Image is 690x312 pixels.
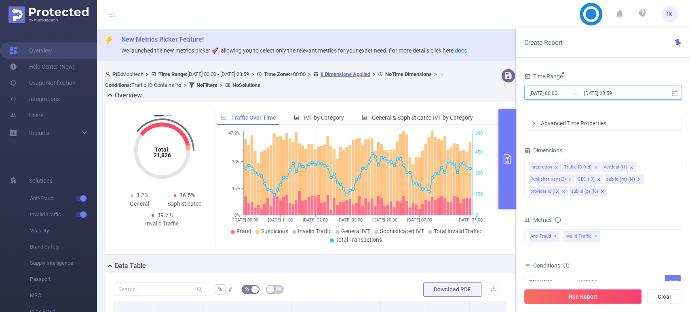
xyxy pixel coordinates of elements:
[105,36,113,44] i: icon: thunderbolt
[524,39,563,46] span: Create Report
[583,88,649,99] input: End date
[29,130,49,136] span: Reports
[105,82,131,88] b: Conditions :
[268,217,293,223] tspan: [DATE] 11:00
[563,231,600,242] span: Invalid Traffic
[117,200,162,208] div: General
[30,223,97,239] span: Visibility
[121,47,467,54] span: We launched the new metrics picker 🚀, allowing you to select only the relevant metrics for your e...
[570,186,607,196] li: sub id (p) (l6)
[139,219,185,228] div: Invalid Traffic
[136,192,148,198] span: 3.2%
[228,131,240,136] tspan: 47.2%
[530,186,559,197] div: provider id (l5)
[232,186,240,191] tspan: 15%
[578,174,595,185] div: GEO (l3)
[529,275,558,289] div: Integration
[554,232,557,241] span: ✕
[105,71,447,88] span: Mobitech [DATE] 00:00 - [DATE] 23:59 +00:00
[10,91,60,107] a: Integrations
[380,228,424,234] span: Sophisticated IVT
[221,115,227,120] i: icon: line-chart
[637,177,641,182] i: icon: close
[306,71,313,77] span: >
[233,217,258,223] tspan: [DATE] 00:00
[165,115,172,116] button: 2
[524,73,563,80] span: Time Range
[602,162,636,172] li: Vertical (l1)
[228,286,232,293] span: #
[576,174,603,184] li: GEO (l3)
[10,59,75,75] a: Help Center (New)
[554,165,558,170] i: icon: close
[294,115,300,120] i: icon: bar-chart
[121,36,204,43] span: New Metrics Picker Feature!
[10,42,52,59] a: Overview
[385,71,432,77] b: No Time Dimensions
[455,47,467,54] a: docs
[667,6,672,22] span: IK
[629,165,633,170] i: icon: close
[217,82,225,88] span: >
[563,263,569,268] i: icon: info-circle
[594,232,597,241] span: ✕
[30,207,97,223] span: Invalid Traffic
[434,228,481,234] span: Total Invalid Traffic
[298,228,331,234] span: Invalid Traffic
[234,213,240,218] tspan: 0%
[158,71,188,77] b: Time Range:
[372,217,397,223] tspan: [DATE] 20:00
[30,271,97,287] span: Passport
[336,236,382,243] span: Total Transactions
[594,165,598,170] i: icon: close
[338,217,363,223] tspan: [DATE] 09:00
[112,71,122,77] b: PID:
[475,192,483,197] tspan: 150
[561,190,566,194] i: icon: close
[218,286,222,293] span: %
[530,162,552,173] div: Integration
[304,114,344,121] span: IVT by Category
[475,150,483,155] tspan: 450
[603,162,627,173] div: Vertical (l1)
[154,115,164,116] button: 1
[105,72,112,77] i: icon: user
[475,131,483,136] tspan: 600
[555,217,561,223] i: icon: info-circle
[533,262,569,269] span: Conditions
[571,186,598,197] div: sub id (p) (l6)
[603,280,608,285] i: icon: down
[665,275,681,289] button: Add
[524,217,552,223] span: Metrics
[157,212,173,218] span: 39.7%
[245,287,249,291] i: icon: bg-colors
[303,217,328,223] tspan: [DATE] 22:00
[600,190,604,194] i: icon: close
[529,88,594,99] input: Start date
[236,228,251,234] span: Fraud
[232,159,240,164] tspan: 30%
[564,162,592,173] div: Traffic ID (tid)
[232,82,260,88] b: No Solutions
[606,174,635,185] div: sub id (m) (l4)
[524,289,641,304] button: Run Report
[530,174,566,185] div: Publisher Key (l2)
[115,91,142,100] h2: Overview
[162,200,207,208] div: Sophisticated
[529,186,568,196] li: provider id (l5)
[143,71,151,77] span: >
[524,147,562,154] span: Dimensions
[362,115,367,120] i: icon: bar-chart
[261,228,288,234] span: Suspicious
[370,71,378,77] span: >
[10,75,76,91] a: Usage Notification
[568,177,572,182] i: icon: close
[105,82,181,88] span: Traffic ID Contains 'fo'
[114,282,208,295] input: Search...
[423,282,481,297] button: Download PDF
[475,213,478,218] tspan: 0
[30,190,97,207] span: Anti-Fraud
[531,121,536,126] i: icon: right
[647,289,682,304] button: Clear
[432,71,439,77] span: >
